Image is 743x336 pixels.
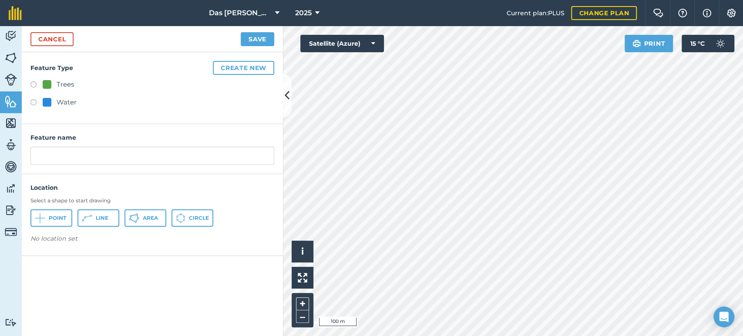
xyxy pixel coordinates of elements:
[712,35,729,52] img: svg+xml;base64,PD94bWwgdmVyc2lvbj0iMS4wIiBlbmNvZGluZz0idXRmLTgiPz4KPCEtLSBHZW5lcmF0b3I6IEFkb2JlIE...
[300,35,384,52] button: Satellite (Azure)
[625,35,673,52] button: Print
[77,209,119,227] button: Line
[703,8,711,18] img: svg+xml;base64,PHN2ZyB4bWxucz0iaHR0cDovL3d3dy53My5vcmcvMjAwMC9zdmciIHdpZHRoPSIxNyIgaGVpZ2h0PSIxNy...
[30,32,74,46] a: Cancel
[30,197,274,204] h3: Select a shape to start drawing
[57,79,74,90] div: Trees
[571,6,637,20] a: Change plan
[296,297,309,310] button: +
[301,246,304,257] span: i
[632,38,641,49] img: svg+xml;base64,PHN2ZyB4bWxucz0iaHR0cDovL3d3dy53My5vcmcvMjAwMC9zdmciIHdpZHRoPSIxOSIgaGVpZ2h0PSIyNC...
[5,74,17,86] img: svg+xml;base64,PD94bWwgdmVyc2lvbj0iMS4wIiBlbmNvZGluZz0idXRmLTgiPz4KPCEtLSBHZW5lcmF0b3I6IEFkb2JlIE...
[5,204,17,217] img: svg+xml;base64,PD94bWwgdmVyc2lvbj0iMS4wIiBlbmNvZGluZz0idXRmLTgiPz4KPCEtLSBHZW5lcmF0b3I6IEFkb2JlIE...
[682,35,734,52] button: 15 °C
[30,133,274,142] h4: Feature name
[726,9,736,17] img: A cog icon
[171,209,213,227] button: Circle
[213,61,274,75] button: Create new
[653,9,663,17] img: Two speech bubbles overlapping with the left bubble in the forefront
[9,6,22,20] img: fieldmargin Logo
[30,209,72,227] button: Point
[209,8,272,18] span: Das [PERSON_NAME]
[5,51,17,64] img: svg+xml;base64,PHN2ZyB4bWxucz0iaHR0cDovL3d3dy53My5vcmcvMjAwMC9zdmciIHdpZHRoPSI1NiIgaGVpZ2h0PSI2MC...
[241,32,274,46] button: Save
[49,215,66,222] span: Point
[296,310,309,323] button: –
[690,35,705,52] span: 15 ° C
[292,241,313,262] button: i
[5,95,17,108] img: svg+xml;base64,PHN2ZyB4bWxucz0iaHR0cDovL3d3dy53My5vcmcvMjAwMC9zdmciIHdpZHRoPSI1NiIgaGVpZ2h0PSI2MC...
[5,318,17,326] img: svg+xml;base64,PD94bWwgdmVyc2lvbj0iMS4wIiBlbmNvZGluZz0idXRmLTgiPz4KPCEtLSBHZW5lcmF0b3I6IEFkb2JlIE...
[30,61,274,75] h4: Feature Type
[5,226,17,238] img: svg+xml;base64,PD94bWwgdmVyc2lvbj0iMS4wIiBlbmNvZGluZz0idXRmLTgiPz4KPCEtLSBHZW5lcmF0b3I6IEFkb2JlIE...
[30,235,77,242] em: No location set
[5,117,17,130] img: svg+xml;base64,PHN2ZyB4bWxucz0iaHR0cDovL3d3dy53My5vcmcvMjAwMC9zdmciIHdpZHRoPSI1NiIgaGVpZ2h0PSI2MC...
[124,209,166,227] button: Area
[298,273,307,282] img: Four arrows, one pointing top left, one top right, one bottom right and the last bottom left
[57,97,77,108] div: Water
[143,215,158,222] span: Area
[96,215,108,222] span: Line
[30,183,274,192] h4: Location
[5,30,17,43] img: svg+xml;base64,PD94bWwgdmVyc2lvbj0iMS4wIiBlbmNvZGluZz0idXRmLTgiPz4KPCEtLSBHZW5lcmF0b3I6IEFkb2JlIE...
[295,8,312,18] span: 2025
[5,160,17,173] img: svg+xml;base64,PD94bWwgdmVyc2lvbj0iMS4wIiBlbmNvZGluZz0idXRmLTgiPz4KPCEtLSBHZW5lcmF0b3I6IEFkb2JlIE...
[506,8,564,18] span: Current plan : PLUS
[677,9,688,17] img: A question mark icon
[189,215,209,222] span: Circle
[5,182,17,195] img: svg+xml;base64,PD94bWwgdmVyc2lvbj0iMS4wIiBlbmNvZGluZz0idXRmLTgiPz4KPCEtLSBHZW5lcmF0b3I6IEFkb2JlIE...
[713,306,734,327] div: Open Intercom Messenger
[5,138,17,151] img: svg+xml;base64,PD94bWwgdmVyc2lvbj0iMS4wIiBlbmNvZGluZz0idXRmLTgiPz4KPCEtLSBHZW5lcmF0b3I6IEFkb2JlIE...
